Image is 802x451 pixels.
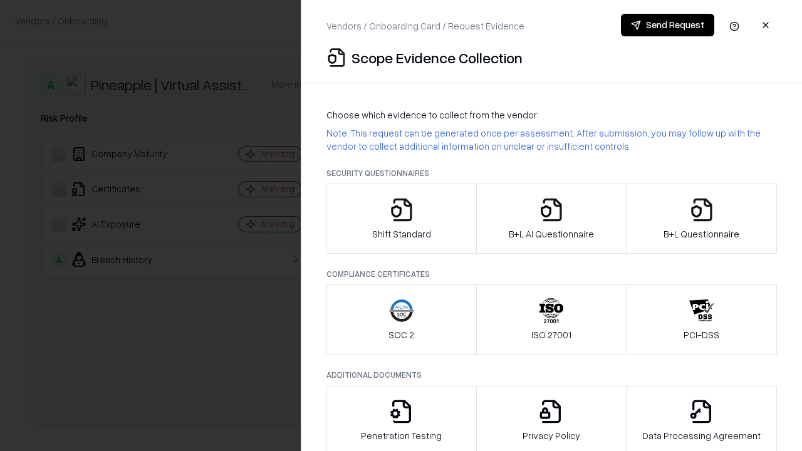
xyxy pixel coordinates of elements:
p: Vendors / Onboarding Card / Request Evidence [326,19,524,33]
button: SOC 2 [326,284,477,355]
p: Scope Evidence Collection [352,48,523,68]
p: Additional Documents [326,370,777,380]
p: Compliance Certificates [326,269,777,279]
button: B+L Questionnaire [626,184,777,254]
p: Privacy Policy [523,429,580,442]
button: Send Request [621,14,714,36]
button: PCI-DSS [626,284,777,355]
p: Shift Standard [372,227,431,241]
p: PCI-DSS [684,328,719,341]
p: ISO 27001 [531,328,571,341]
p: B+L Questionnaire [664,227,739,241]
p: Data Processing Agreement [642,429,761,442]
p: Security Questionnaires [326,168,777,179]
p: Choose which evidence to collect from the vendor: [326,108,777,122]
button: Shift Standard [326,184,477,254]
p: SOC 2 [388,328,414,341]
p: B+L AI Questionnaire [509,227,594,241]
p: Note: This request can be generated once per assessment. After submission, you may follow up with... [326,127,777,153]
button: B+L AI Questionnaire [476,184,627,254]
button: ISO 27001 [476,284,627,355]
p: Penetration Testing [361,429,442,442]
